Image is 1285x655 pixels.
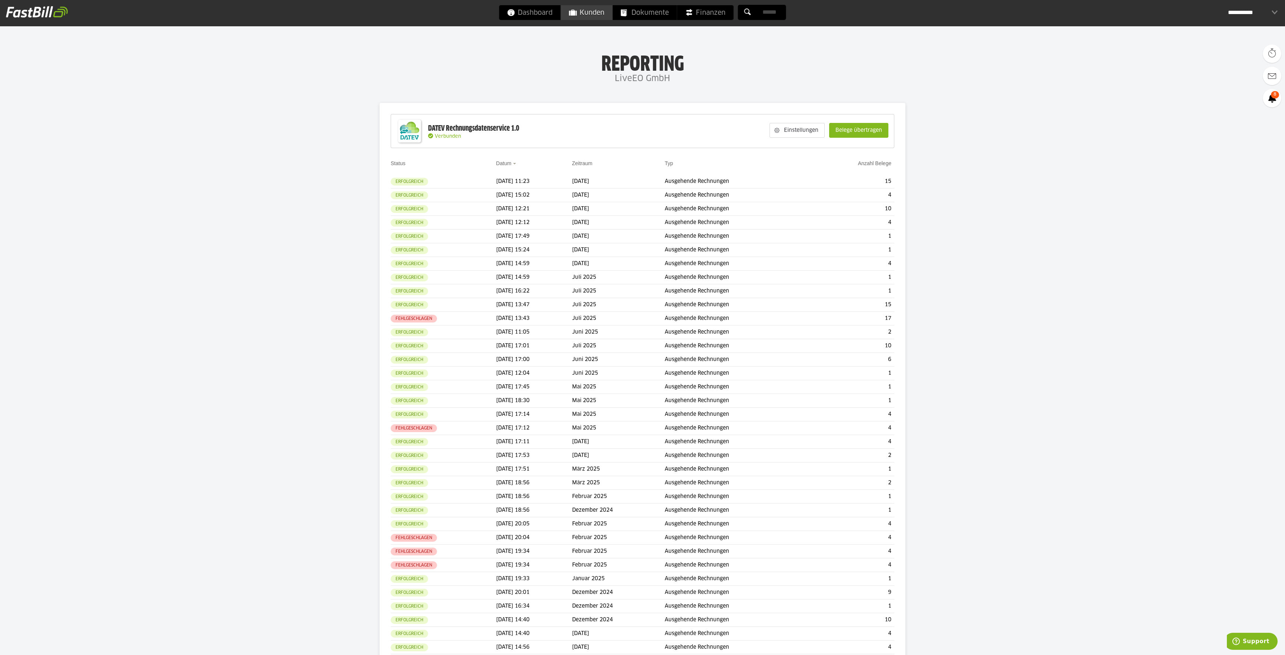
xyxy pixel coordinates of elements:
sl-badge: Erfolgreich [391,616,428,624]
td: [DATE] 19:33 [496,572,572,586]
td: 1 [811,599,894,613]
td: Juni 2025 [572,353,665,367]
td: [DATE] 12:21 [496,202,572,216]
td: Ausgehende Rechnungen [665,627,811,641]
sl-badge: Erfolgreich [391,438,428,446]
td: [DATE] 20:05 [496,517,572,531]
td: Juli 2025 [572,339,665,353]
td: [DATE] [572,641,665,654]
sl-badge: Erfolgreich [391,411,428,418]
a: Dashboard [499,5,561,20]
td: Ausgehende Rechnungen [665,312,811,325]
td: [DATE] 17:49 [496,230,572,243]
td: [DATE] 17:53 [496,449,572,462]
td: Ausgehende Rechnungen [665,586,811,599]
sl-badge: Erfolgreich [391,246,428,254]
td: 4 [811,435,894,449]
td: Ausgehende Rechnungen [665,558,811,572]
a: Dokumente [613,5,677,20]
td: Ausgehende Rechnungen [665,339,811,353]
sl-badge: Erfolgreich [391,493,428,501]
td: [DATE] 12:04 [496,367,572,380]
td: [DATE] 20:01 [496,586,572,599]
td: Ausgehende Rechnungen [665,421,811,435]
td: [DATE] 20:04 [496,531,572,545]
a: Kunden [561,5,613,20]
td: Juli 2025 [572,312,665,325]
sl-button: Einstellungen [770,123,825,138]
td: [DATE] [572,257,665,271]
td: Ausgehende Rechnungen [665,284,811,298]
sl-badge: Erfolgreich [391,342,428,350]
td: Ausgehende Rechnungen [665,504,811,517]
td: 1 [811,394,894,408]
td: [DATE] 14:40 [496,613,572,627]
sl-badge: Erfolgreich [391,397,428,405]
td: [DATE] 18:56 [496,490,572,504]
sl-badge: Erfolgreich [391,383,428,391]
iframe: Opens a widget where you can find more information [1227,633,1278,651]
td: Dezember 2024 [572,586,665,599]
td: [DATE] 11:23 [496,175,572,188]
td: [DATE] [572,188,665,202]
sl-badge: Erfolgreich [391,191,428,199]
td: Ausgehende Rechnungen [665,175,811,188]
sl-badge: Erfolgreich [391,274,428,281]
td: 4 [811,531,894,545]
sl-badge: Erfolgreich [391,602,428,610]
td: Juli 2025 [572,298,665,312]
td: 10 [811,202,894,216]
td: [DATE] 13:43 [496,312,572,325]
td: 2 [811,449,894,462]
td: März 2025 [572,476,665,490]
td: Ausgehende Rechnungen [665,408,811,421]
sl-badge: Erfolgreich [391,630,428,638]
td: Ausgehende Rechnungen [665,367,811,380]
td: Mai 2025 [572,394,665,408]
span: Dashboard [507,5,553,20]
td: Ausgehende Rechnungen [665,545,811,558]
span: Kunden [569,5,604,20]
sl-badge: Erfolgreich [391,260,428,268]
td: Dezember 2024 [572,504,665,517]
sl-badge: Erfolgreich [391,356,428,364]
sl-badge: Erfolgreich [391,287,428,295]
span: Dokumente [621,5,669,20]
td: Dezember 2024 [572,599,665,613]
a: Status [391,160,405,166]
td: Ausgehende Rechnungen [665,599,811,613]
td: 1 [811,462,894,476]
td: Ausgehende Rechnungen [665,271,811,284]
td: 4 [811,558,894,572]
td: 4 [811,517,894,531]
td: [DATE] 16:34 [496,599,572,613]
td: Ausgehende Rechnungen [665,230,811,243]
td: 4 [811,545,894,558]
td: [DATE] 14:59 [496,257,572,271]
td: [DATE] 17:00 [496,353,572,367]
td: 4 [811,641,894,654]
td: [DATE] 17:11 [496,435,572,449]
sl-badge: Erfolgreich [391,644,428,651]
td: 4 [811,408,894,421]
td: 4 [811,257,894,271]
td: Ausgehende Rechnungen [665,188,811,202]
td: [DATE] [572,202,665,216]
td: Juni 2025 [572,325,665,339]
sl-badge: Erfolgreich [391,520,428,528]
td: 15 [811,175,894,188]
td: Ausgehende Rechnungen [665,490,811,504]
td: [DATE] 18:30 [496,394,572,408]
div: DATEV Rechnungsdatenservice 1.0 [428,124,519,133]
td: 1 [811,572,894,586]
sl-badge: Fehlgeschlagen [391,548,437,555]
td: 1 [811,243,894,257]
img: fastbill_logo_white.png [6,6,68,18]
td: 4 [811,421,894,435]
td: [DATE] 17:45 [496,380,572,394]
td: [DATE] 12:12 [496,216,572,230]
td: Ausgehende Rechnungen [665,462,811,476]
td: Ausgehende Rechnungen [665,613,811,627]
td: [DATE] 17:51 [496,462,572,476]
sl-badge: Erfolgreich [391,589,428,596]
